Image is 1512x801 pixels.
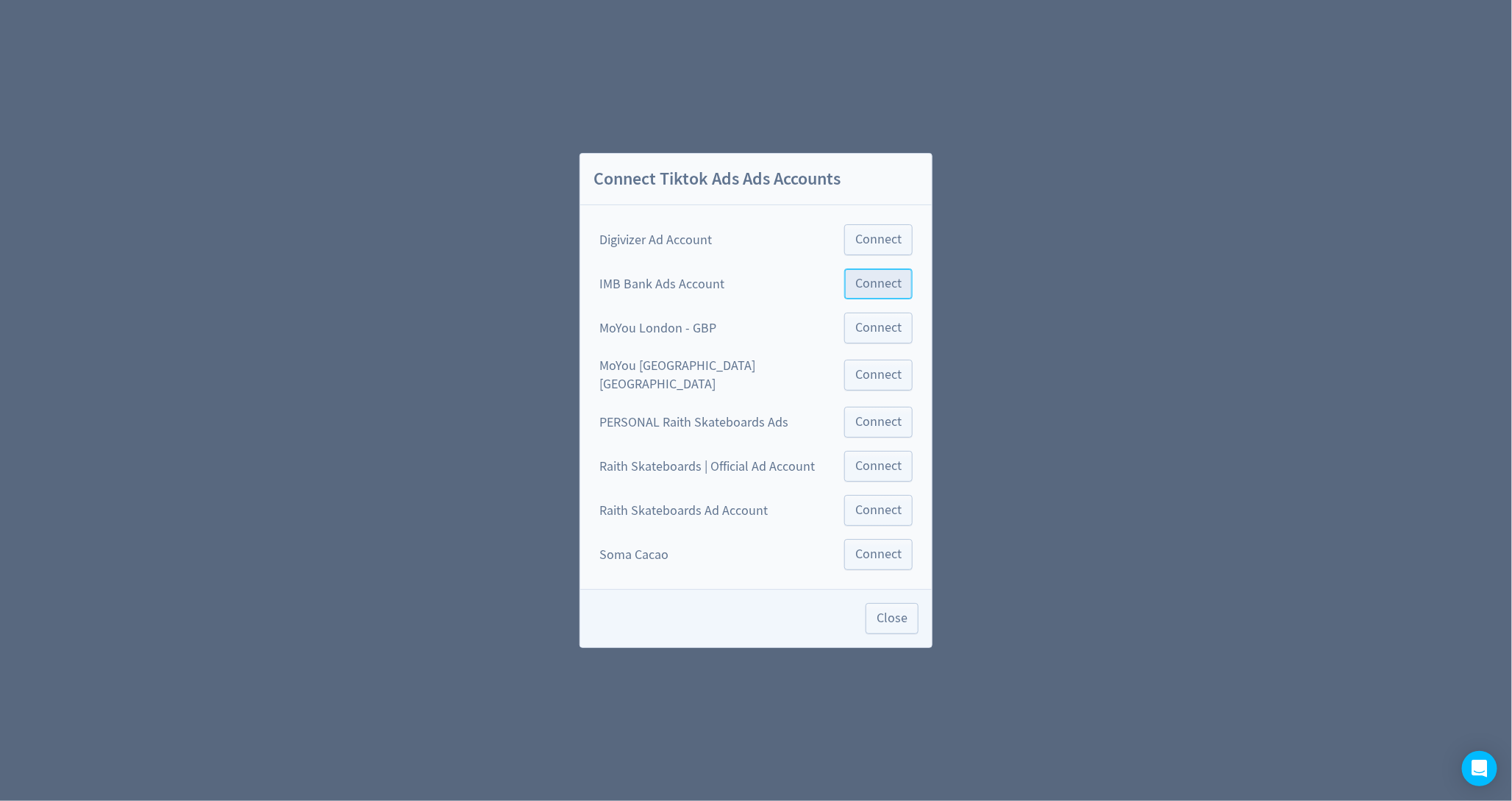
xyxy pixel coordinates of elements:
[855,369,902,382] span: Connect
[599,275,724,293] div: IMB Bank Ads Account
[580,154,932,206] h2: Connect Tiktok Ads Ads Accounts
[599,546,668,564] div: Soma Cacao
[855,548,902,561] span: Connect
[855,277,902,291] span: Connect
[855,504,902,517] span: Connect
[844,451,913,482] button: Connect
[599,319,716,338] div: MoYou London - GBP
[1462,751,1497,786] div: Open Intercom Messenger
[855,233,902,246] span: Connect
[844,268,913,299] button: Connect
[599,413,788,432] div: PERSONAL Raith Skateboards Ads
[844,539,913,570] button: Connect
[844,360,913,391] button: Connect
[599,458,815,476] div: Raith Skateboards | Official Ad Account
[844,407,913,438] button: Connect
[844,224,913,255] button: Connect
[599,502,768,520] div: Raith Skateboards Ad Account
[877,612,907,625] span: Close
[599,231,712,249] div: Digivizer Ad Account
[855,416,902,429] span: Connect
[844,313,913,343] button: Connect
[844,495,913,526] button: Connect
[599,357,838,394] div: MoYou [GEOGRAPHIC_DATA] [GEOGRAPHIC_DATA]
[866,603,919,634] button: Close
[855,460,902,473] span: Connect
[855,321,902,335] span: Connect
